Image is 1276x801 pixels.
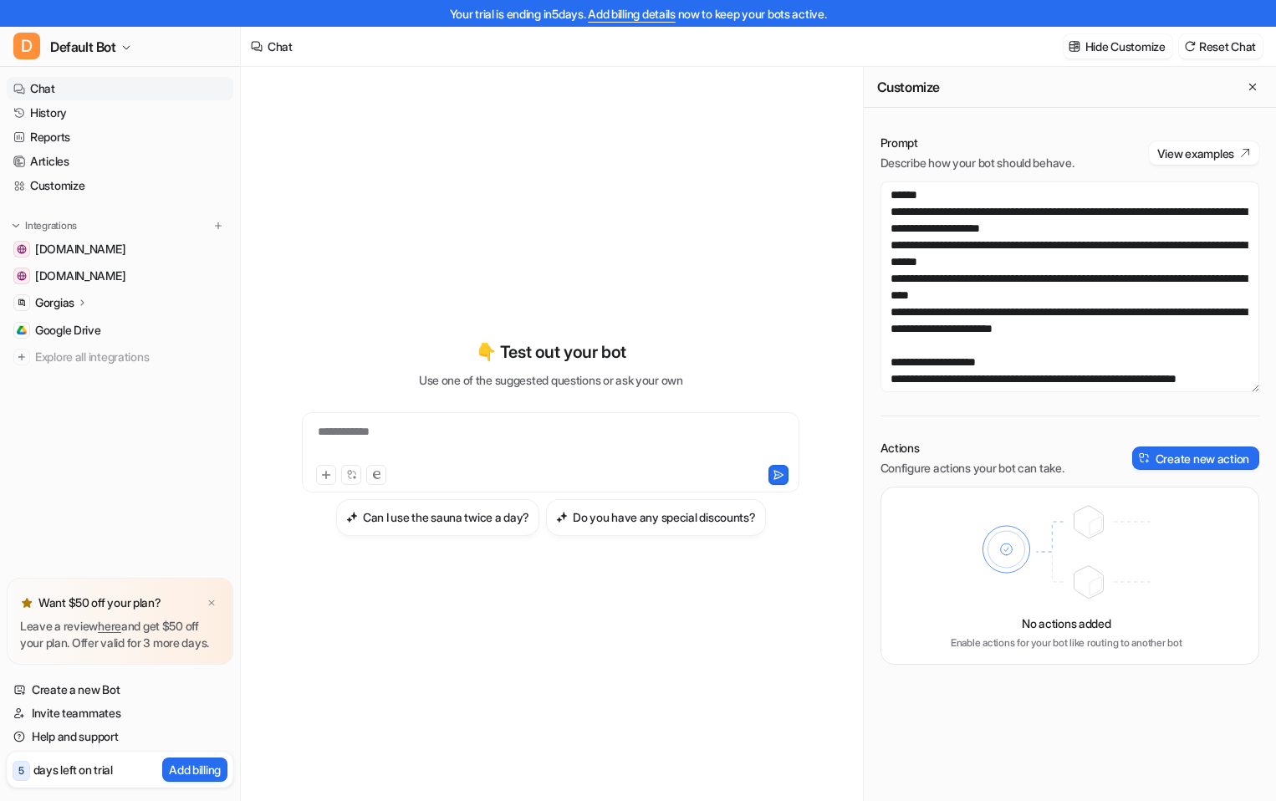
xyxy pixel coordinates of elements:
[13,349,30,365] img: explore all integrations
[363,508,529,526] h3: Can I use the sauna twice a day?
[1132,446,1259,470] button: Create new action
[50,35,116,59] span: Default Bot
[1179,34,1263,59] button: Reset Chat
[17,325,27,335] img: Google Drive
[25,219,77,232] p: Integrations
[880,440,1064,457] p: Actions
[18,763,24,778] p: 5
[546,499,765,536] button: Do you have any special discounts?Do you have any special discounts?
[7,150,233,173] a: Articles
[38,594,161,611] p: Want $50 off your plan?
[20,596,33,610] img: star
[1184,40,1196,53] img: reset
[1069,40,1080,53] img: customize
[1243,77,1263,97] button: Close flyout
[10,220,22,232] img: expand menu
[7,125,233,149] a: Reports
[880,460,1064,477] p: Configure actions your bot can take.
[7,264,233,288] a: sauna.space[DOMAIN_NAME]
[588,7,676,21] a: Add billing details
[7,217,82,234] button: Integrations
[17,244,27,254] img: help.sauna.space
[7,101,233,125] a: History
[35,294,74,311] p: Gorgias
[13,33,40,59] span: D
[476,339,626,365] p: 👇 Test out your bot
[17,271,27,281] img: sauna.space
[951,635,1182,650] p: Enable actions for your bot like routing to another bot
[336,499,539,536] button: Can I use the sauna twice a day?Can I use the sauna twice a day?
[7,174,233,197] a: Customize
[20,618,220,651] p: Leave a review and get $50 off your plan. Offer valid for 3 more days.
[7,319,233,342] a: Google DriveGoogle Drive
[7,77,233,100] a: Chat
[207,598,217,609] img: x
[880,135,1074,151] p: Prompt
[877,79,940,95] h2: Customize
[573,508,755,526] h3: Do you have any special discounts?
[7,702,233,725] a: Invite teammates
[35,344,227,370] span: Explore all integrations
[35,268,125,284] span: [DOMAIN_NAME]
[35,241,125,258] span: [DOMAIN_NAME]
[1139,452,1151,464] img: create-action-icon.svg
[7,345,233,369] a: Explore all integrations
[1085,38,1166,55] p: Hide Customize
[419,371,683,389] p: Use one of the suggested questions or ask your own
[556,511,568,523] img: Do you have any special discounts?
[35,322,101,339] span: Google Drive
[169,761,221,778] p: Add billing
[346,511,358,523] img: Can I use the sauna twice a day?
[98,619,121,633] a: here
[7,725,233,748] a: Help and support
[7,237,233,261] a: help.sauna.space[DOMAIN_NAME]
[880,155,1074,171] p: Describe how your bot should behave.
[1064,34,1172,59] button: Hide Customize
[1022,615,1111,632] p: No actions added
[1149,141,1259,165] button: View examples
[162,758,227,782] button: Add billing
[33,761,113,778] p: days left on trial
[17,298,27,308] img: Gorgias
[212,220,224,232] img: menu_add.svg
[7,678,233,702] a: Create a new Bot
[268,38,293,55] div: Chat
